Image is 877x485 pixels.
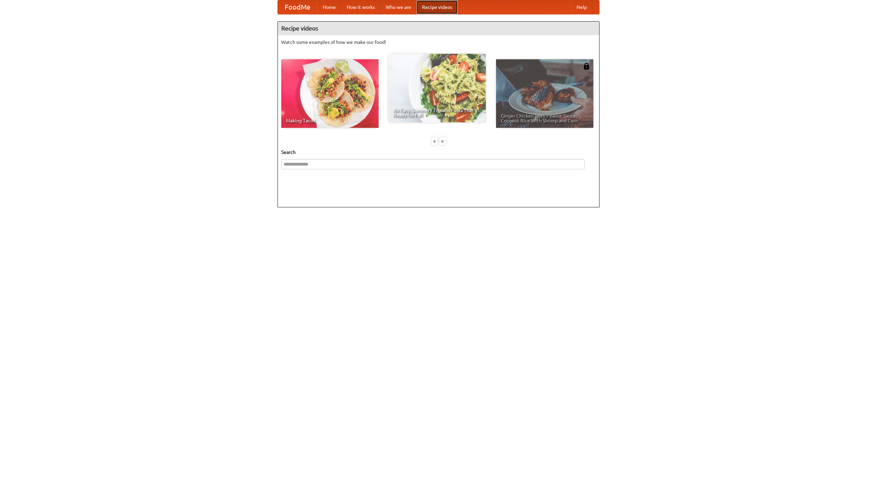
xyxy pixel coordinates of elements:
h4: Recipe videos [278,22,599,35]
span: Making Tacos [286,118,374,123]
a: Making Tacos [281,59,379,128]
a: An Easy, Summery Tomato Pasta That's Ready for Fall [388,54,486,122]
a: Recipe videos [417,0,458,14]
img: 483408.png [583,63,590,70]
div: » [440,137,446,145]
p: Watch some examples of how we make our food! [281,39,596,46]
div: « [431,137,437,145]
h5: Search [281,149,596,156]
span: An Easy, Summery Tomato Pasta That's Ready for Fall [393,108,481,118]
a: How it works [341,0,380,14]
a: FoodMe [278,0,317,14]
a: Help [571,0,592,14]
a: Home [317,0,341,14]
a: Who we are [380,0,417,14]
